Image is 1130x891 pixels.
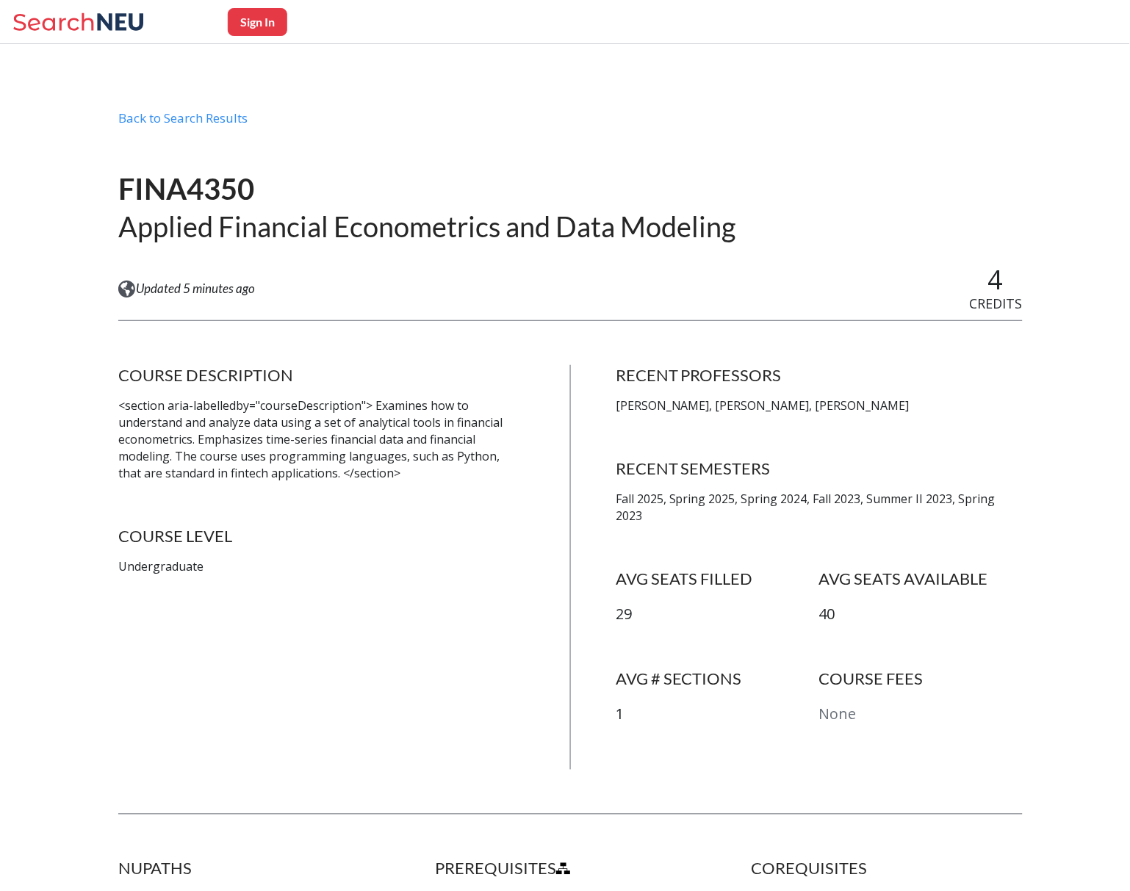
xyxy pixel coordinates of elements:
h4: COREQUISITES [752,859,1023,879]
p: None [819,704,1023,726]
p: <section aria-labelledby="courseDescription"> Examines how to understand and analyze data using a... [118,397,525,481]
p: 40 [819,604,1023,625]
span: Updated 5 minutes ago [136,281,255,297]
button: Sign In [228,8,287,36]
h4: COURSE DESCRIPTION [118,365,525,386]
div: Back to Search Results [118,110,1022,138]
h4: AVG SEATS AVAILABLE [819,569,1023,589]
p: Undergraduate [118,558,525,575]
h4: RECENT SEMESTERS [616,458,1023,479]
h2: Applied Financial Econometrics and Data Modeling [118,209,735,245]
h4: COURSE FEES [819,669,1023,690]
p: Fall 2025, Spring 2025, Spring 2024, Fall 2023, Summer II 2023, Spring 2023 [616,491,1023,524]
span: 4 [988,261,1004,297]
h4: RECENT PROFESSORS [616,365,1023,386]
p: 1 [616,704,819,726]
p: 29 [616,604,819,625]
h4: COURSE LEVEL [118,526,525,546]
span: CREDITS [970,295,1023,312]
h1: FINA4350 [118,170,735,208]
h4: AVG # SECTIONS [616,669,819,690]
h4: NUPATHS [118,859,389,879]
p: [PERSON_NAME], [PERSON_NAME], [PERSON_NAME] [616,397,1023,414]
h4: AVG SEATS FILLED [616,569,819,589]
h4: PREREQUISITES [435,859,706,879]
